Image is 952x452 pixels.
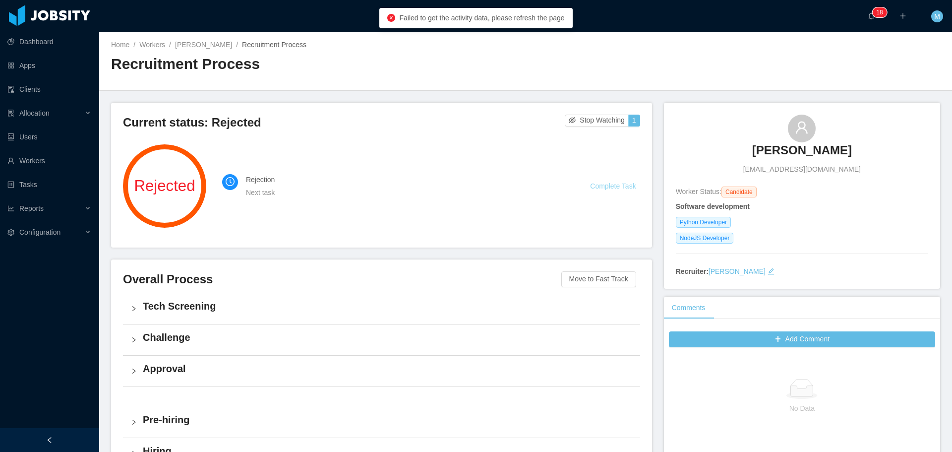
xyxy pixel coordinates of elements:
a: icon: pie-chartDashboard [7,32,91,52]
div: icon: rightChallenge [123,324,640,355]
a: Workers [139,41,165,49]
span: Allocation [19,109,50,117]
a: icon: auditClients [7,79,91,99]
span: M [934,10,940,22]
p: 8 [880,7,883,17]
span: Configuration [19,228,60,236]
span: Python Developer [676,217,731,228]
div: Next task [246,187,566,198]
span: Failed to get the activity data, please refresh the page [399,14,564,22]
h4: Challenge [143,330,632,344]
a: [PERSON_NAME] [175,41,232,49]
span: / [236,41,238,49]
h4: Tech Screening [143,299,632,313]
strong: Recruiter: [676,267,709,275]
i: icon: user [795,121,809,134]
i: icon: right [131,368,137,374]
h3: [PERSON_NAME] [752,142,852,158]
a: [PERSON_NAME] [752,142,852,164]
i: icon: line-chart [7,205,14,212]
h4: Rejection [246,174,566,185]
i: icon: bell [868,12,875,19]
h3: Overall Process [123,271,561,287]
a: [PERSON_NAME] [709,267,766,275]
span: / [169,41,171,49]
a: icon: appstoreApps [7,56,91,75]
span: Recruitment Process [242,41,306,49]
a: icon: robotUsers [7,127,91,147]
strong: Software development [676,202,750,210]
h4: Pre-hiring [143,413,632,427]
button: Move to Fast Track [561,271,636,287]
span: Worker Status: [676,188,721,195]
a: icon: profileTasks [7,175,91,194]
span: Rejected [123,178,206,194]
button: icon: eye-invisibleStop Watching [565,115,629,127]
i: icon: plus [899,12,906,19]
div: icon: rightApproval [123,356,640,387]
i: icon: right [131,419,137,425]
a: Home [111,41,129,49]
button: icon: plusAdd Comment [669,331,935,347]
p: No Data [677,403,927,414]
span: [EMAIL_ADDRESS][DOMAIN_NAME] [743,164,861,175]
div: icon: rightTech Screening [123,293,640,324]
span: Reports [19,204,44,212]
h2: Recruitment Process [111,54,526,74]
p: 1 [876,7,880,17]
div: icon: rightPre-hiring [123,407,640,438]
span: Candidate [721,187,757,197]
i: icon: setting [7,229,14,236]
sup: 18 [872,7,887,17]
button: 1 [628,115,640,127]
h4: Approval [143,362,632,376]
i: icon: solution [7,110,14,117]
i: icon: clock-circle [226,177,235,186]
h3: Current status: Rejected [123,115,565,130]
i: icon: close-circle [387,14,395,22]
i: icon: right [131,337,137,343]
span: / [133,41,135,49]
a: Complete Task [590,182,636,190]
a: icon: userWorkers [7,151,91,171]
i: icon: right [131,306,137,312]
span: NodeJS Developer [676,233,734,244]
div: Comments [664,297,714,319]
i: icon: edit [768,268,774,275]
